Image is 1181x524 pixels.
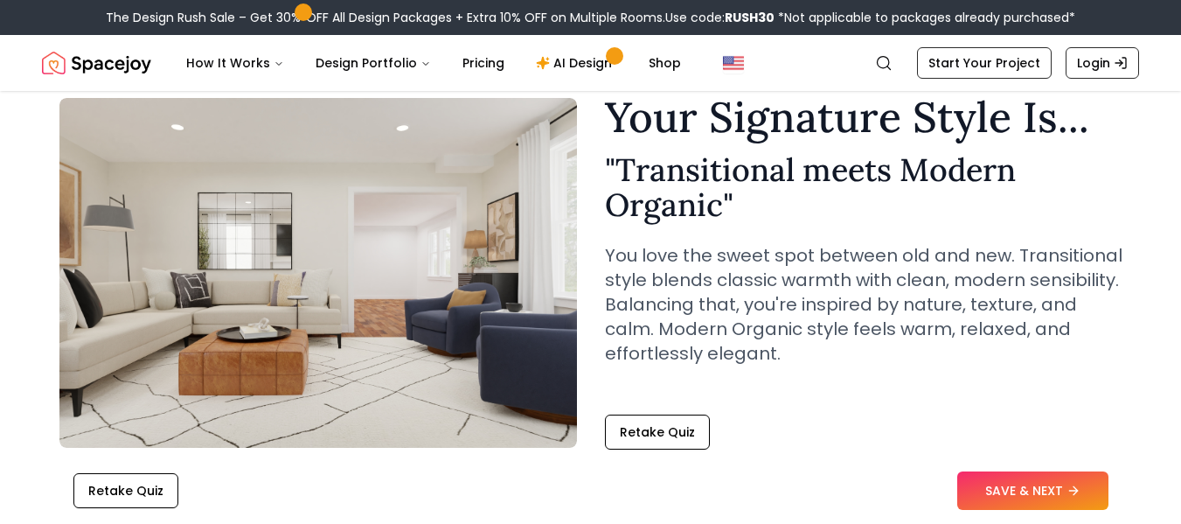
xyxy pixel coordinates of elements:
button: Design Portfolio [302,45,445,80]
span: Use code: [665,9,775,26]
img: United States [723,52,744,73]
a: Spacejoy [42,45,151,80]
button: Retake Quiz [605,415,710,450]
img: Spacejoy Logo [42,45,151,80]
a: Start Your Project [917,47,1052,79]
nav: Main [172,45,695,80]
a: AI Design [522,45,631,80]
a: Login [1066,47,1139,79]
button: SAVE & NEXT [957,472,1108,510]
span: *Not applicable to packages already purchased* [775,9,1075,26]
button: Retake Quiz [73,473,178,508]
b: RUSH30 [725,9,775,26]
p: You love the sweet spot between old and new. Transitional style blends classic warmth with clean,... [605,243,1122,366]
div: The Design Rush Sale – Get 30% OFF All Design Packages + Extra 10% OFF on Multiple Rooms. [106,9,1075,26]
nav: Global [42,35,1139,91]
h2: " Transitional meets Modern Organic " [605,152,1122,222]
img: Transitional meets Modern Organic Style Example [59,98,577,448]
a: Shop [635,45,695,80]
a: Pricing [448,45,518,80]
h1: Your Signature Style Is... [605,96,1122,138]
button: How It Works [172,45,298,80]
